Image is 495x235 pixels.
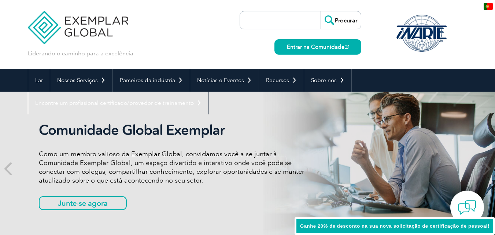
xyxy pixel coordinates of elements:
font: Lar [35,77,43,84]
font: Como um membro valioso da Exemplar Global, convidamos você a se juntar à Comunidade Exemplar Glob... [39,150,304,184]
img: contact-chat.png [458,198,476,217]
font: Junte-se agora [58,199,108,208]
img: pt [484,3,493,10]
a: Notícias e Eventos [190,69,259,92]
font: Sobre nós [311,77,337,84]
font: Encontre um profissional certificado/provedor de treinamento [35,100,194,106]
font: Comunidade Global Exemplar [39,122,225,139]
font: Parceiros da indústria [120,77,175,84]
font: Recursos [266,77,289,84]
input: Procurar [321,11,361,29]
font: Nossos Serviços [57,77,98,84]
a: Parceiros da indústria [113,69,190,92]
a: Junte-se agora [39,196,127,210]
a: Sobre nós [304,69,351,92]
a: Recursos [259,69,304,92]
img: open_square.png [345,45,349,49]
a: Lar [28,69,50,92]
font: Ganhe 20% de desconto na sua nova solicitação de certificação de pessoal! [300,223,490,229]
a: Encontre um profissional certificado/provedor de treinamento [28,92,208,114]
a: Nossos Serviços [50,69,112,92]
a: Entrar na Comunidade [274,39,361,55]
font: Notícias e Eventos [197,77,244,84]
font: Liderando o caminho para a excelência [28,50,133,57]
font: Entrar na Comunidade [287,44,345,50]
